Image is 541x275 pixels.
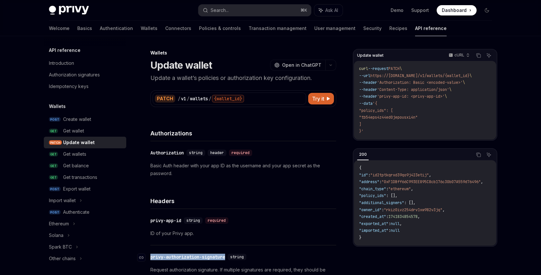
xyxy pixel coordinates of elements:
[449,87,451,92] span: \
[359,235,361,240] span: }
[165,21,191,36] a: Connectors
[312,95,324,103] span: Try it
[363,21,382,36] a: Security
[63,115,91,123] div: Create wallet
[359,87,377,92] span: --header
[189,150,203,155] span: string
[386,186,388,192] span: :
[49,6,89,15] img: dark logo
[49,163,58,168] span: GET
[359,165,361,171] span: {
[49,46,81,54] h5: API reference
[181,95,186,102] div: v1
[63,139,95,146] div: Update wallet
[249,21,307,36] a: Transaction management
[485,51,493,60] button: Ask AI
[44,69,126,81] a: Authorization signatures
[325,7,338,14] span: Ask AI
[49,231,63,239] div: Solana
[190,95,208,102] div: wallets
[359,200,404,205] span: "additional_signers"
[442,7,467,14] span: Dashboard
[209,95,211,102] div: /
[44,57,126,69] a: Introduction
[270,60,325,71] button: Open in ChatGPT
[63,127,84,135] div: Get wallet
[150,254,225,260] div: privy-authorization-signature
[210,150,224,155] span: header
[359,115,418,120] span: "tb54eps4z44ed0jepousxi4n"
[359,73,370,78] span: --url
[474,51,483,60] button: Copy the contents from the code block
[308,93,334,104] button: Try it
[44,148,126,160] a: GETGet wallets
[357,151,369,158] div: 200
[63,185,90,193] div: Export wallet
[150,197,336,205] h4: Headers
[300,8,307,13] span: ⌘ K
[150,150,184,156] div: Authorization
[150,162,336,177] p: Basic Auth header with your app ID as the username and your app secret as the password.
[100,21,133,36] a: Authentication
[49,59,74,67] div: Introduction
[377,94,445,99] span: 'privy-app-id: <privy-app-id>'
[49,175,58,180] span: GET
[415,21,447,36] a: API reference
[386,214,388,219] span: :
[49,220,69,228] div: Ethereum
[359,221,388,226] span: "exported_at"
[359,122,361,127] span: ]
[49,140,62,145] span: PATCH
[44,113,126,125] a: POSTCreate wallet
[359,66,368,71] span: curl
[314,5,343,16] button: Ask AI
[314,21,356,36] a: User management
[77,21,92,36] a: Basics
[138,251,150,264] a: Navigate to header
[442,207,445,212] span: ,
[454,53,464,58] p: cURL
[411,186,413,192] span: ,
[44,206,126,218] a: POSTAuthenticate
[49,103,66,110] h5: Wallets
[391,228,400,233] span: null
[49,187,61,192] span: POST
[359,172,368,178] span: "id"
[49,129,58,133] span: GET
[359,214,386,219] span: "created_at"
[63,162,89,170] div: Get balance
[49,197,76,204] div: Import wallet
[474,151,483,159] button: Copy the contents from the code block
[49,71,100,79] div: Authorization signatures
[391,7,403,14] a: Demo
[370,172,429,178] span: "id2tptkqrxd39qo9j423etij"
[400,221,402,226] span: ,
[404,200,415,205] span: : [],
[382,179,481,184] span: "0xF1DBff66C993EE895C8cb176c30b07A559d76496"
[389,21,407,36] a: Recipes
[150,59,212,71] h1: Update wallet
[359,186,386,192] span: "chain_type"
[373,101,377,106] span: '{
[388,186,411,192] span: "ethereum"
[418,214,420,219] span: ,
[178,95,180,102] div: /
[359,179,379,184] span: "address"
[44,172,126,183] a: GETGet transactions
[470,73,472,78] span: \
[49,21,70,36] a: Welcome
[388,221,391,226] span: :
[384,207,442,212] span: "rkiz0ivz254drv1xw982v3jq"
[282,62,321,68] span: Open in ChatGPT
[359,129,364,134] span: }'
[150,129,336,138] h4: Authorizations
[44,183,126,195] a: POSTExport wallet
[230,254,244,260] span: string
[44,160,126,172] a: GETGet balance
[63,173,97,181] div: Get transactions
[150,217,181,224] div: privy-app-id
[359,108,393,113] span: "policy_ids": [
[44,137,126,148] a: PATCHUpdate wallet
[388,228,391,233] span: :
[199,21,241,36] a: Policies & controls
